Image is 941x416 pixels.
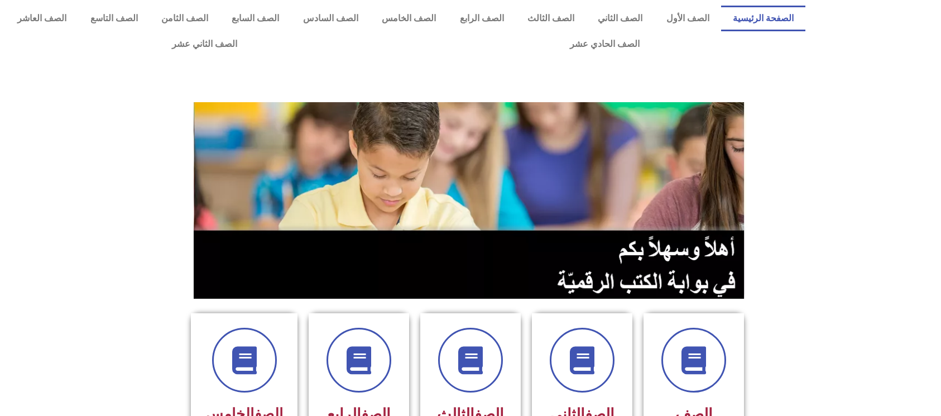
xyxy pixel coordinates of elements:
[448,6,515,31] a: الصف الرابع
[516,6,586,31] a: الصف الثالث
[586,6,654,31] a: الصف الثاني
[6,31,404,57] a: الصف الثاني عشر
[150,6,220,31] a: الصف الثامن
[220,6,291,31] a: الصف السابع
[6,6,78,31] a: الصف العاشر
[291,6,370,31] a: الصف السادس
[721,6,805,31] a: الصفحة الرئيسية
[370,6,448,31] a: الصف الخامس
[655,6,721,31] a: الصف الأول
[78,6,149,31] a: الصف التاسع
[404,31,806,57] a: الصف الحادي عشر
